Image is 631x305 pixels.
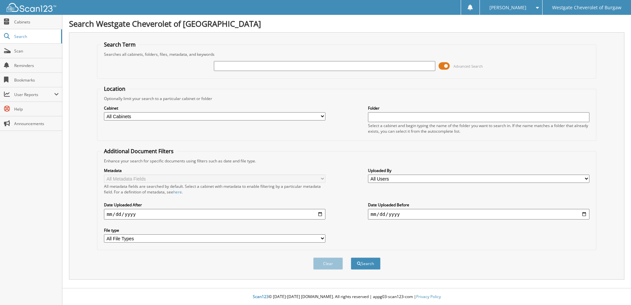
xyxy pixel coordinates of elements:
span: Westgate Cheverolet of Burgaw [552,6,621,10]
div: Searches all cabinets, folders, files, metadata, and keywords [101,51,593,57]
span: Advanced Search [453,64,483,69]
legend: Additional Document Filters [101,148,177,155]
span: Help [14,106,59,112]
label: Date Uploaded After [104,202,325,208]
div: All metadata fields are searched by default. Select a cabinet with metadata to enable filtering b... [104,184,325,195]
label: Cabinet [104,105,325,111]
label: File type [104,227,325,233]
span: [PERSON_NAME] [489,6,526,10]
span: Scan123 [253,294,269,299]
div: Select a cabinet and begin typing the name of the folder you want to search in. If the name match... [368,123,589,134]
span: Cabinets [14,19,59,25]
input: end [368,209,589,220]
span: Search [14,34,58,39]
legend: Search Term [101,41,139,48]
input: start [104,209,325,220]
label: Uploaded By [368,168,589,173]
div: © [DATE]-[DATE] [DOMAIN_NAME]. All rights reserved | appg03-scan123-com | [62,289,631,305]
legend: Location [101,85,129,92]
span: Scan [14,48,59,54]
h1: Search Westgate Cheverolet of [GEOGRAPHIC_DATA] [69,18,624,29]
div: Optionally limit your search to a particular cabinet or folder [101,96,593,101]
button: Search [351,257,381,270]
span: Bookmarks [14,77,59,83]
span: Announcements [14,121,59,126]
img: scan123-logo-white.svg [7,3,56,12]
span: Reminders [14,63,59,68]
div: Enhance your search for specific documents using filters such as date and file type. [101,158,593,164]
span: User Reports [14,92,54,97]
a: here [173,189,182,195]
a: Privacy Policy [416,294,441,299]
label: Folder [368,105,589,111]
label: Metadata [104,168,325,173]
button: Clear [313,257,343,270]
label: Date Uploaded Before [368,202,589,208]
